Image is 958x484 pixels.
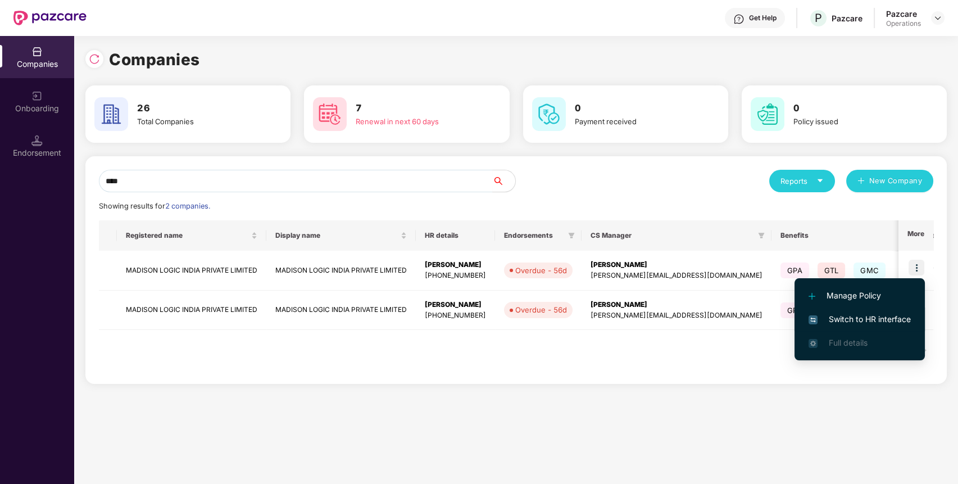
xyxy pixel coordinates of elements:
[137,101,259,116] h3: 26
[117,220,266,251] th: Registered name
[99,202,210,210] span: Showing results for
[809,339,818,348] img: svg+xml;base64,PHN2ZyB4bWxucz0iaHR0cDovL3d3dy53My5vcmcvMjAwMC9zdmciIHdpZHRoPSIxNi4zNjMiIGhlaWdodD...
[815,11,822,25] span: P
[89,53,100,65] img: svg+xml;base64,PHN2ZyBpZD0iUmVsb2FkLTMyeDMyIiB4bWxucz0iaHR0cDovL3d3dy53My5vcmcvMjAwMC9zdmciIHdpZH...
[356,116,478,127] div: Renewal in next 60 days
[846,170,933,192] button: plusNew Company
[780,175,824,187] div: Reports
[266,291,416,331] td: MADISON LOGIC INDIA PRIVATE LIMITED
[771,220,909,251] th: Benefits
[909,260,924,275] img: icon
[886,8,921,19] div: Pazcare
[591,270,762,281] div: [PERSON_NAME][EMAIL_ADDRESS][DOMAIN_NAME]
[832,13,862,24] div: Pazcare
[137,116,259,127] div: Total Companies
[94,97,128,131] img: svg+xml;base64,PHN2ZyB4bWxucz0iaHR0cDovL3d3dy53My5vcmcvMjAwMC9zdmciIHdpZHRoPSI2MCIgaGVpZ2h0PSI2MC...
[117,251,266,291] td: MADISON LOGIC INDIA PRIVATE LIMITED
[780,263,809,278] span: GPA
[492,177,515,186] span: search
[515,265,567,276] div: Overdue - 56d
[568,232,575,239] span: filter
[117,291,266,331] td: MADISON LOGIC INDIA PRIVATE LIMITED
[780,302,809,318] span: GPA
[816,177,824,184] span: caret-down
[266,220,416,251] th: Display name
[758,232,765,239] span: filter
[809,315,818,324] img: svg+xml;base64,PHN2ZyB4bWxucz0iaHR0cDovL3d3dy53My5vcmcvMjAwMC9zdmciIHdpZHRoPSIxNiIgaGVpZ2h0PSIxNi...
[425,310,486,321] div: [PHONE_NUMBER]
[266,251,416,291] td: MADISON LOGIC INDIA PRIVATE LIMITED
[31,135,43,146] img: svg+xml;base64,PHN2ZyB3aWR0aD0iMTQuNSIgaGVpZ2h0PSIxNC41IiB2aWV3Qm94PSIwIDAgMTYgMTYiIGZpbGw9Im5vbm...
[793,116,915,127] div: Policy issued
[886,19,921,28] div: Operations
[532,97,566,131] img: svg+xml;base64,PHN2ZyB4bWxucz0iaHR0cDovL3d3dy53My5vcmcvMjAwMC9zdmciIHdpZHRoPSI2MCIgaGVpZ2h0PSI2MC...
[809,293,815,300] img: svg+xml;base64,PHN2ZyB4bWxucz0iaHR0cDovL3d3dy53My5vcmcvMjAwMC9zdmciIHdpZHRoPSIxMi4yMDEiIGhlaWdodD...
[898,220,933,251] th: More
[591,260,762,270] div: [PERSON_NAME]
[31,91,43,102] img: svg+xml;base64,PHN2ZyB3aWR0aD0iMjAiIGhlaWdodD0iMjAiIHZpZXdCb3g9IjAgMCAyMCAyMCIgZmlsbD0ibm9uZSIgeG...
[591,310,762,321] div: [PERSON_NAME][EMAIL_ADDRESS][DOMAIN_NAME]
[425,300,486,310] div: [PERSON_NAME]
[165,202,210,210] span: 2 companies.
[504,231,564,240] span: Endorsements
[275,231,398,240] span: Display name
[818,263,846,278] span: GTL
[109,47,200,72] h1: Companies
[575,116,697,127] div: Payment received
[566,229,577,242] span: filter
[126,231,249,240] span: Registered name
[591,231,753,240] span: CS Manager
[751,97,784,131] img: svg+xml;base64,PHN2ZyB4bWxucz0iaHR0cDovL3d3dy53My5vcmcvMjAwMC9zdmciIHdpZHRoPSI2MCIgaGVpZ2h0PSI2MC...
[869,175,923,187] span: New Company
[425,260,486,270] div: [PERSON_NAME]
[857,177,865,186] span: plus
[809,290,911,302] span: Manage Policy
[793,101,915,116] h3: 0
[356,101,478,116] h3: 7
[492,170,516,192] button: search
[933,13,942,22] img: svg+xml;base64,PHN2ZyBpZD0iRHJvcGRvd24tMzJ4MzIiIHhtbG5zPSJodHRwOi8vd3d3LnczLm9yZy8yMDAwL3N2ZyIgd2...
[809,313,911,325] span: Switch to HR interface
[749,13,777,22] div: Get Help
[829,338,868,347] span: Full details
[425,270,486,281] div: [PHONE_NUMBER]
[756,229,767,242] span: filter
[733,13,744,25] img: svg+xml;base64,PHN2ZyBpZD0iSGVscC0zMngzMiIgeG1sbnM9Imh0dHA6Ly93d3cudzMub3JnLzIwMDAvc3ZnIiB3aWR0aD...
[313,97,347,131] img: svg+xml;base64,PHN2ZyB4bWxucz0iaHR0cDovL3d3dy53My5vcmcvMjAwMC9zdmciIHdpZHRoPSI2MCIgaGVpZ2h0PSI2MC...
[31,46,43,57] img: svg+xml;base64,PHN2ZyBpZD0iQ29tcGFuaWVzIiB4bWxucz0iaHR0cDovL3d3dy53My5vcmcvMjAwMC9zdmciIHdpZHRoPS...
[515,304,567,315] div: Overdue - 56d
[575,101,697,116] h3: 0
[416,220,495,251] th: HR details
[591,300,762,310] div: [PERSON_NAME]
[13,11,87,25] img: New Pazcare Logo
[853,263,886,278] span: GMC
